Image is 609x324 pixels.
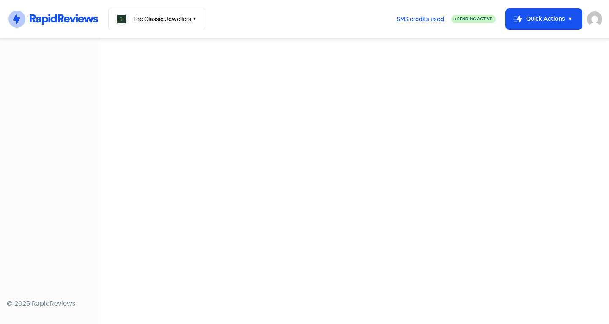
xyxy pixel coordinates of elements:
[457,16,492,22] span: Sending Active
[108,8,205,30] button: The Classic Jewellers
[451,14,496,24] a: Sending Active
[397,15,444,24] span: SMS credits used
[587,11,602,27] img: User
[7,299,94,309] div: © 2025 RapidReviews
[390,14,451,23] a: SMS credits used
[506,9,582,29] button: Quick Actions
